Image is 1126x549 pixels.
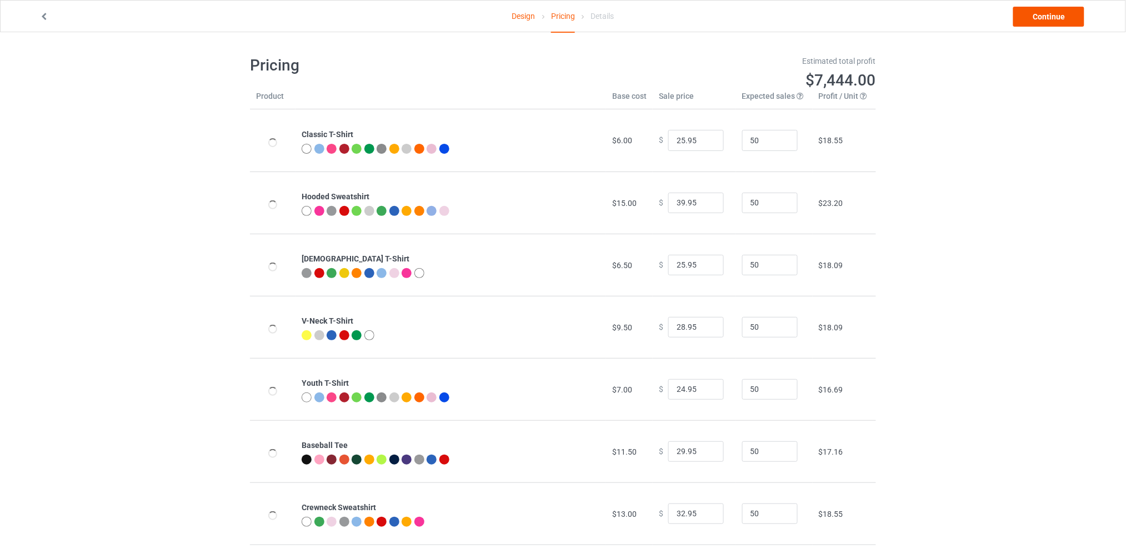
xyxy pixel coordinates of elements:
[612,199,637,208] span: $15.00
[659,260,663,269] span: $
[1013,7,1084,27] a: Continue
[819,136,843,145] span: $18.55
[653,90,736,109] th: Sale price
[302,130,353,139] b: Classic T-Shirt
[819,447,843,456] span: $17.16
[659,323,663,331] span: $
[571,56,877,67] div: Estimated total profit
[512,1,536,32] a: Design
[612,447,637,456] span: $11.50
[377,392,387,402] img: heather_texture.png
[606,90,653,109] th: Base cost
[250,56,556,75] h1: Pricing
[659,198,663,207] span: $
[612,510,637,518] span: $13.00
[302,503,376,512] b: Crewneck Sweatshirt
[551,1,575,33] div: Pricing
[302,379,349,387] b: Youth T-Shirt
[819,199,843,208] span: $23.20
[813,90,876,109] th: Profit / Unit
[302,316,353,325] b: V-Neck T-Shirt
[612,261,632,270] span: $6.50
[659,447,663,456] span: $
[590,1,614,32] div: Details
[377,144,387,154] img: heather_texture.png
[736,90,813,109] th: Expected sales
[819,323,843,332] span: $18.09
[612,323,632,332] span: $9.50
[806,71,876,89] span: $7,444.00
[612,385,632,394] span: $7.00
[250,90,296,109] th: Product
[302,254,409,263] b: [DEMOGRAPHIC_DATA] T-Shirt
[819,385,843,394] span: $16.69
[819,261,843,270] span: $18.09
[659,136,663,145] span: $
[659,385,663,394] span: $
[659,509,663,518] span: $
[302,192,369,201] b: Hooded Sweatshirt
[819,510,843,518] span: $18.55
[302,441,348,450] b: Baseball Tee
[414,455,424,465] img: heather_texture.png
[612,136,632,145] span: $6.00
